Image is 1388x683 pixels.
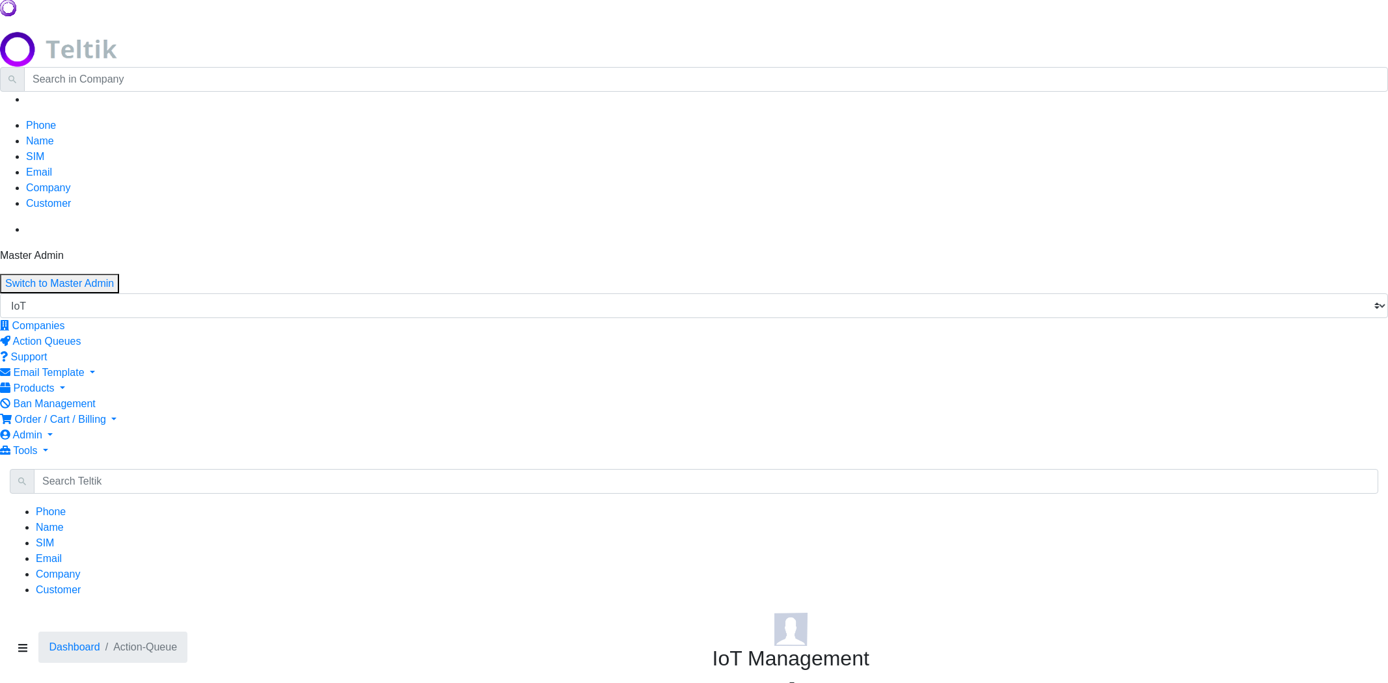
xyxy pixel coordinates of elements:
a: Dashboard [49,641,100,652]
a: Company [26,182,70,193]
a: Phone [26,120,56,131]
span: Support [10,351,47,362]
a: Phone [36,506,66,517]
a: Name [36,522,64,533]
span: Order / Cart / Billing [14,414,105,425]
nav: breadcrumb [10,632,685,673]
h2: IoT Management [713,646,869,671]
span: Companies [12,320,64,331]
span: Action Queues [13,336,81,347]
a: Switch to Master Admin [5,278,114,289]
a: Customer [36,584,81,595]
a: Customer [26,198,71,209]
a: Email [36,553,62,564]
a: SIM [36,537,54,548]
span: Ban Management [13,398,95,409]
a: Name [26,135,54,146]
span: Products [13,382,54,394]
a: Email [26,167,52,178]
a: SIM [26,151,44,162]
li: Action-Queue [100,639,177,655]
input: Search Teltik [34,469,1378,494]
span: Admin [13,429,42,440]
a: Company [36,569,80,580]
span: Email Template [13,367,84,378]
span: Tools [13,445,37,456]
input: Search in Company [24,67,1388,92]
